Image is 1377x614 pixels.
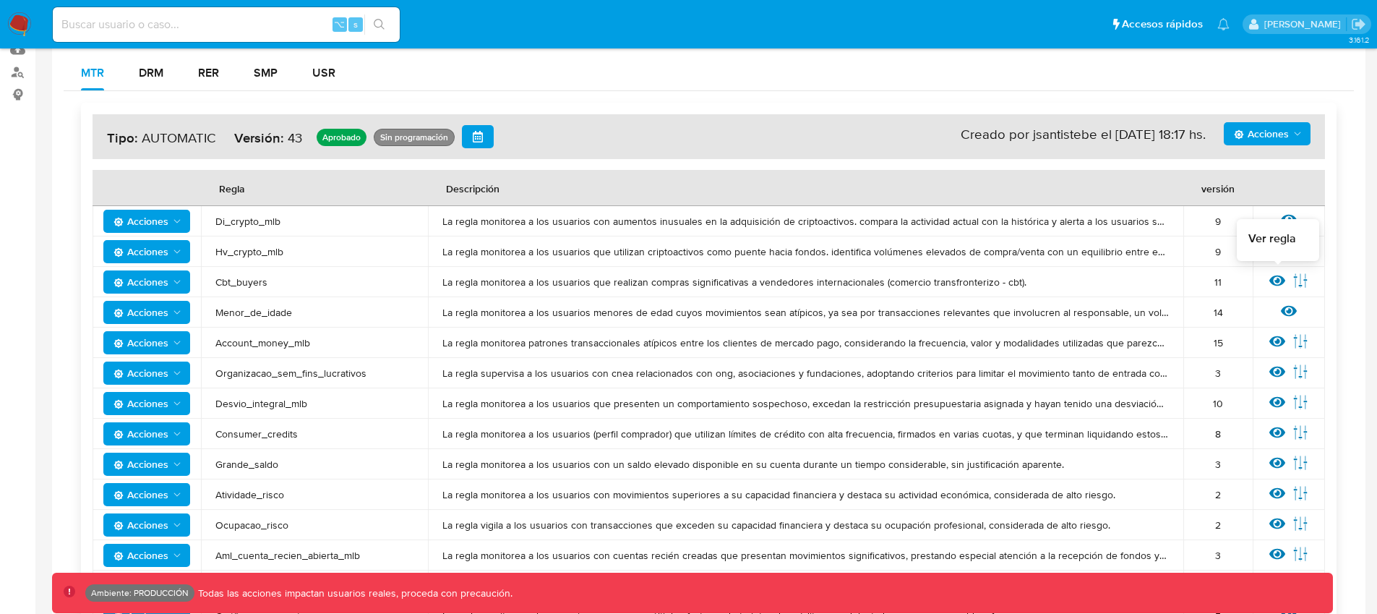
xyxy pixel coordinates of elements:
a: Salir [1351,17,1366,32]
p: francisco.valenzuela@mercadolibre.com [1264,17,1346,31]
a: Notificaciones [1217,18,1230,30]
p: Todas las acciones impactan usuarios reales, proceda con precaución. [194,587,512,600]
span: Accesos rápidos [1122,17,1203,32]
span: ⌥ [334,17,345,31]
span: Ver regla [1248,231,1296,247]
span: 3.161.2 [1349,34,1370,46]
span: s [353,17,358,31]
p: Ambiente: PRODUCCIÓN [91,590,189,596]
input: Buscar usuario o caso... [53,15,400,34]
button: search-icon [364,14,394,35]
